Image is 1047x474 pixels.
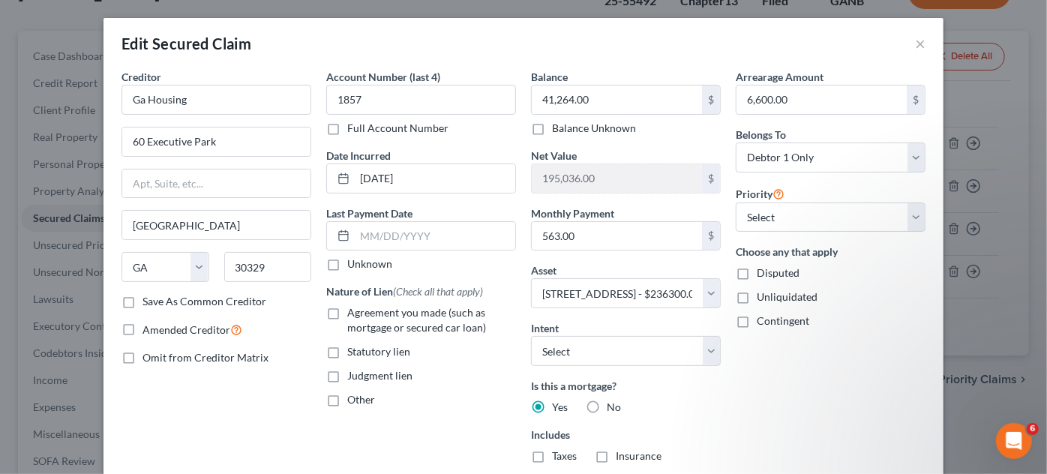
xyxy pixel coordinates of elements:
[122,169,310,198] input: Apt, Suite, etc...
[607,400,621,413] span: No
[531,148,577,163] label: Net Value
[757,266,799,279] span: Disputed
[531,69,568,85] label: Balance
[142,294,266,309] label: Save As Common Creditor
[121,33,251,54] div: Edit Secured Claim
[224,252,312,282] input: Enter zip...
[531,320,559,336] label: Intent
[736,184,784,202] label: Priority
[121,85,311,115] input: Search creditor by name...
[915,34,925,52] button: ×
[532,164,702,193] input: 0.00
[702,164,720,193] div: $
[531,378,721,394] label: Is this a mortgage?
[552,121,636,136] label: Balance Unknown
[142,323,230,336] span: Amended Creditor
[347,393,375,406] span: Other
[122,127,310,156] input: Enter address...
[907,85,925,114] div: $
[326,148,391,163] label: Date Incurred
[355,222,515,250] input: MM/DD/YYYY
[121,70,161,83] span: Creditor
[736,85,907,114] input: 0.00
[347,306,486,334] span: Agreement you made (such as mortgage or secured car loan)
[702,85,720,114] div: $
[347,369,412,382] span: Judgment lien
[616,449,661,462] span: Insurance
[1027,423,1039,435] span: 6
[532,85,702,114] input: 0.00
[347,345,410,358] span: Statutory lien
[736,128,786,141] span: Belongs To
[326,69,440,85] label: Account Number (last 4)
[532,222,702,250] input: 0.00
[736,69,823,85] label: Arrearage Amount
[142,351,268,364] span: Omit from Creditor Matrix
[552,449,577,462] span: Taxes
[757,290,817,303] span: Unliquidated
[355,164,515,193] input: MM/DD/YYYY
[326,85,516,115] input: XXXX
[531,264,556,277] span: Asset
[326,283,483,299] label: Nature of Lien
[552,400,568,413] span: Yes
[757,314,809,327] span: Contingent
[122,211,310,239] input: Enter city...
[393,285,483,298] span: (Check all that apply)
[347,256,392,271] label: Unknown
[531,427,721,442] label: Includes
[347,121,448,136] label: Full Account Number
[326,205,412,221] label: Last Payment Date
[996,423,1032,459] iframe: Intercom live chat
[736,244,925,259] label: Choose any that apply
[702,222,720,250] div: $
[531,205,614,221] label: Monthly Payment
